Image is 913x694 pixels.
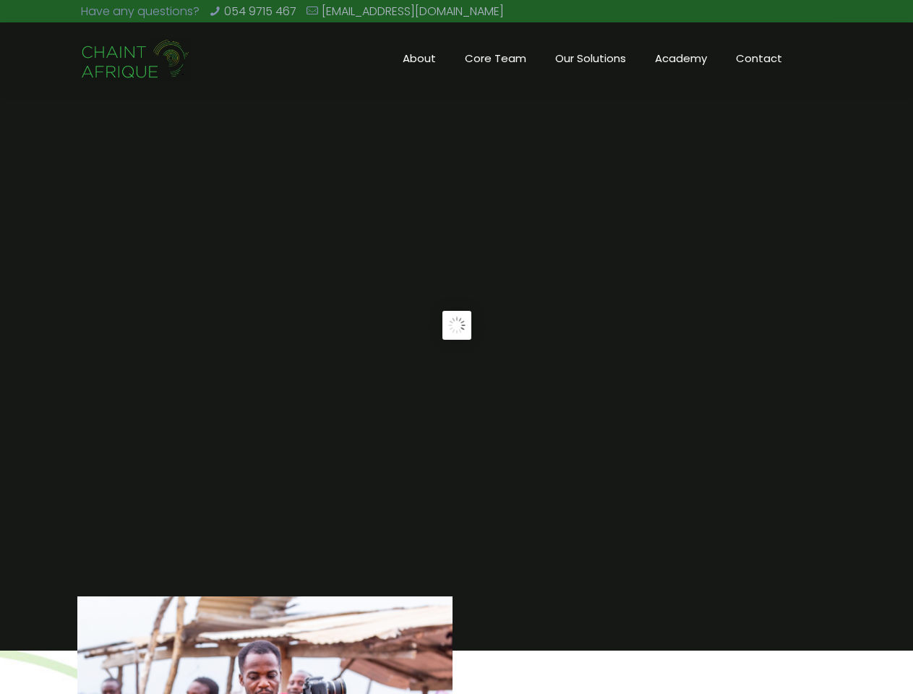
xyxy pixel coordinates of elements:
a: Contact [721,22,797,95]
a: About [388,22,450,95]
a: Our Solutions [541,22,640,95]
span: Contact [721,48,797,69]
a: 054 9715 467 [224,3,296,20]
a: Chaint Afrique [81,22,191,95]
span: Our Solutions [541,48,640,69]
a: Core Team [450,22,541,95]
span: Academy [640,48,721,69]
span: Core Team [450,48,541,69]
a: [EMAIL_ADDRESS][DOMAIN_NAME] [322,3,504,20]
img: Chaint_Afrique-20 [81,38,191,81]
a: Academy [640,22,721,95]
span: About [388,48,450,69]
